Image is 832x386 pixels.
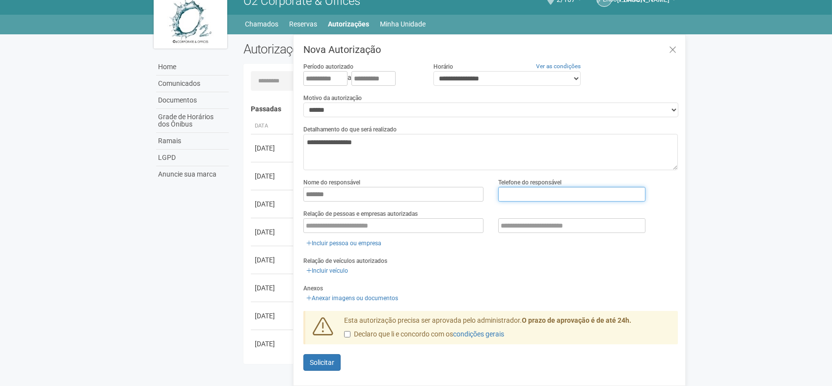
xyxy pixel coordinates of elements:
div: [DATE] [255,199,291,209]
label: Período autorizado [303,62,353,71]
div: Esta autorização precisa ser aprovada pelo administrador. [337,316,678,344]
div: [DATE] [255,143,291,153]
a: Anuncie sua marca [156,166,229,182]
label: Relação de pessoas e empresas autorizadas [303,209,418,218]
a: Ramais [156,133,229,150]
h3: Nova Autorização [303,45,678,54]
label: Telefone do responsável [498,178,562,187]
button: Solicitar [303,354,341,371]
a: Chamados [245,17,279,31]
a: Home [156,59,229,76]
label: Nome do responsável [303,178,360,187]
a: condições gerais [453,330,504,338]
label: Relação de veículos autorizados [303,257,387,265]
a: Minha Unidade [380,17,426,31]
div: [DATE] [255,339,291,349]
a: Comunicados [156,76,229,92]
a: Incluir pessoa ou empresa [303,238,384,249]
label: Detalhamento do que será realizado [303,125,397,134]
label: Horário [433,62,453,71]
h2: Autorizações [243,42,454,56]
div: a [303,71,418,86]
a: Autorizações [328,17,370,31]
a: LGPD [156,150,229,166]
strong: O prazo de aprovação é de até 24h. [522,316,631,324]
h4: Passadas [251,105,671,113]
a: Reservas [290,17,318,31]
label: Motivo da autorização [303,94,362,103]
span: Solicitar [310,359,334,366]
a: Documentos [156,92,229,109]
a: Anexar imagens ou documentos [303,293,401,304]
div: [DATE] [255,255,291,265]
label: Declaro que li e concordo com os [344,330,504,339]
div: [DATE] [255,283,291,293]
a: Incluir veículo [303,265,351,276]
div: [DATE] [255,227,291,237]
a: Ver as condições [536,63,581,70]
div: [DATE] [255,171,291,181]
input: Declaro que li e concordo com oscondições gerais [344,331,350,337]
div: [DATE] [255,311,291,321]
a: Grade de Horários dos Ônibus [156,109,229,133]
th: Data [251,118,295,134]
label: Anexos [303,284,323,293]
